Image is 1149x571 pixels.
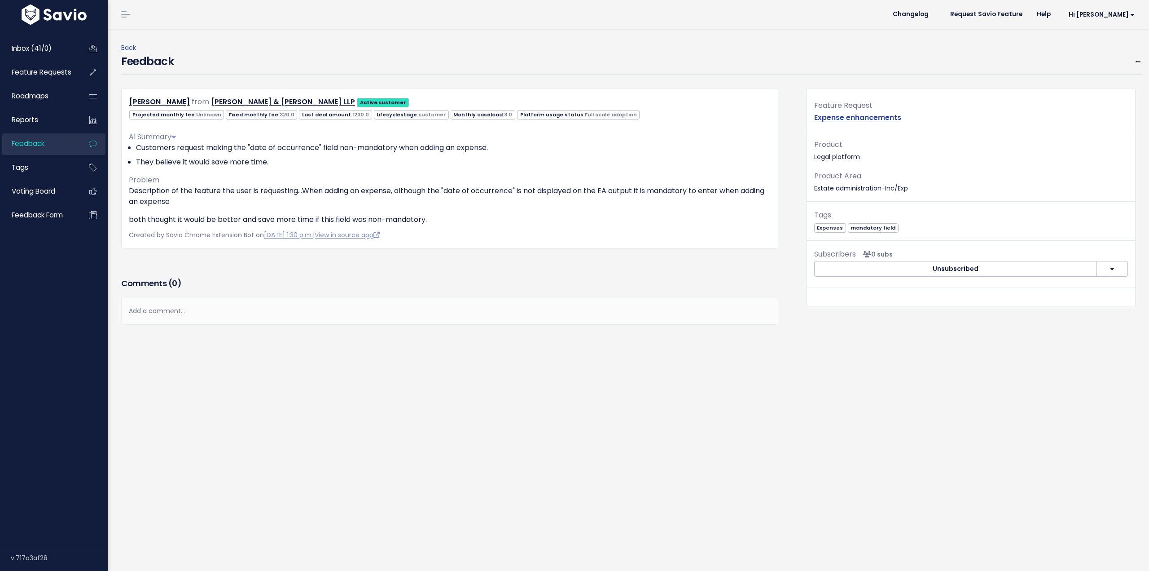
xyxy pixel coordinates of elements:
[136,157,771,168] li: They believe it would save more time.
[121,53,174,70] h4: Feedback
[814,112,901,123] a: Expense enhancements
[814,249,856,259] span: Subscribers
[848,223,899,232] a: mandatory field
[2,205,75,226] a: Feedback form
[2,133,75,154] a: Feedback
[814,171,861,181] span: Product Area
[129,214,771,225] p: both thought it would be better and save more time if this field was non-mandatory.
[12,44,52,53] span: Inbox (41/0)
[315,230,380,239] a: View in source app
[418,111,446,118] span: customer
[943,8,1030,21] a: Request Savio Feature
[129,230,380,239] span: Created by Savio Chrome Extension Bot on |
[136,142,771,153] li: Customers request making the "date of occurrence" field non-mandatory when adding an expense.
[121,43,136,52] a: Back
[19,4,89,25] img: logo-white.9d6f32f41409.svg
[585,111,637,118] span: Full scale adoption
[121,298,778,324] div: Add a comment...
[129,132,176,142] span: AI Summary
[360,99,406,106] strong: Active customer
[196,111,221,118] span: Unknown
[2,181,75,202] a: Voting Board
[1069,11,1135,18] span: Hi [PERSON_NAME]
[299,110,372,120] span: Last deal amount:
[893,11,929,18] span: Changelog
[451,110,515,120] span: Monthly caseload:
[129,110,224,120] span: Projected monthly fee:
[814,223,846,233] span: Expenses
[374,110,449,120] span: Lifecyclestage:
[264,230,313,239] a: [DATE] 1:30 p.m.
[814,138,1128,163] p: Legal platform
[12,139,44,148] span: Feedback
[1058,8,1142,22] a: Hi [PERSON_NAME]
[12,163,28,172] span: Tags
[129,97,190,107] a: [PERSON_NAME]
[121,277,778,290] h3: Comments ( )
[12,210,63,220] span: Feedback form
[129,175,159,185] span: Problem
[352,111,369,118] span: 1230.0
[11,546,108,570] div: v.717a3af28
[814,261,1097,277] button: Unsubscribed
[12,115,38,124] span: Reports
[860,250,893,259] span: <p><strong>Subscribers</strong><br><br> No subscribers yet<br> </p>
[1030,8,1058,21] a: Help
[814,139,842,150] span: Product
[814,100,873,111] span: Feature Request
[172,278,177,289] span: 0
[2,157,75,178] a: Tags
[2,38,75,59] a: Inbox (41/0)
[2,110,75,130] a: Reports
[12,186,55,196] span: Voting Board
[12,67,71,77] span: Feature Requests
[2,86,75,106] a: Roadmaps
[192,97,209,107] span: from
[814,170,1128,194] p: Estate administration-Inc/Exp
[12,91,48,101] span: Roadmaps
[814,223,846,232] a: Expenses
[848,223,899,233] span: mandatory field
[504,111,512,118] span: 3.0
[2,62,75,83] a: Feature Requests
[814,210,831,220] span: Tags
[226,110,297,120] span: Fixed monthly fee:
[129,186,771,207] p: Description of the feature the user is requesting...When adding an expense, although the "date of...
[211,97,355,107] a: [PERSON_NAME] & [PERSON_NAME] LLP
[517,110,640,120] span: Platform usage status:
[280,111,294,118] span: 320.0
